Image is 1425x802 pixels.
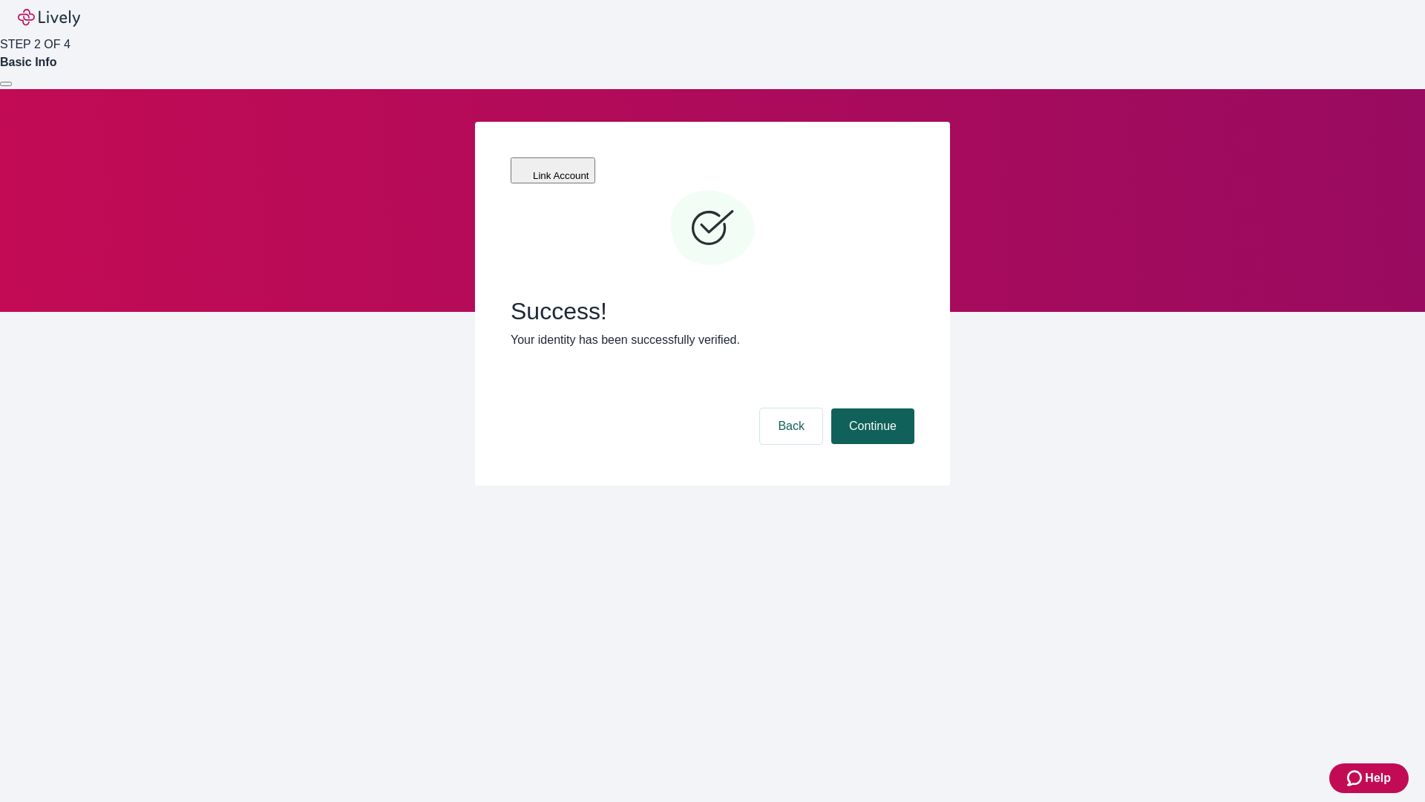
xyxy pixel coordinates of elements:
button: Link Account [511,157,595,183]
p: Your identity has been successfully verified. [511,331,914,349]
span: Help [1365,769,1391,787]
svg: Checkmark icon [668,184,757,273]
button: Zendesk support iconHelp [1329,763,1409,793]
img: Lively [18,9,80,27]
span: Success! [511,297,914,325]
svg: Zendesk support icon [1347,769,1365,787]
button: Back [760,408,822,444]
button: Continue [831,408,914,444]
